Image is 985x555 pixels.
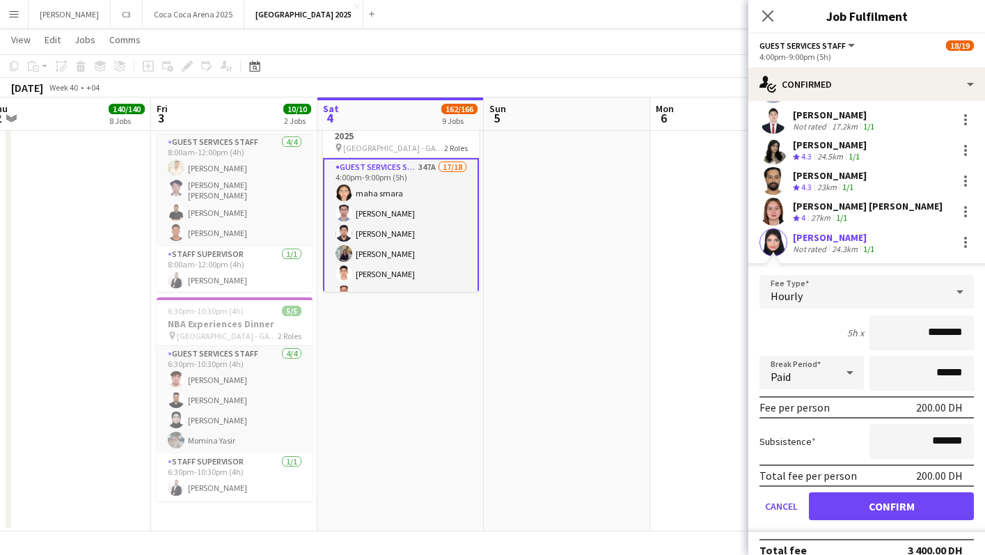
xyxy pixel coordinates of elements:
button: [PERSON_NAME] [29,1,111,28]
label: Subsistence [759,435,816,448]
app-card-role: Staff Supervisor1/18:00am-12:00pm (4h)[PERSON_NAME] [157,247,313,294]
span: 10/10 [283,104,311,114]
div: [PERSON_NAME] [793,169,867,182]
div: 17.2km [829,121,860,132]
span: [GEOGRAPHIC_DATA] - GATE 7 [177,331,278,341]
div: 9 Jobs [442,116,477,126]
span: 6:30pm-10:30pm (4h) [168,306,244,316]
div: [PERSON_NAME] [793,139,867,151]
span: Jobs [74,33,95,46]
span: Mon [656,102,674,115]
span: Comms [109,33,141,46]
span: Paid [771,370,791,384]
app-skills-label: 1/1 [842,182,853,192]
span: 140/140 [109,104,145,114]
app-job-card: Updated4:00pm-9:00pm (5h)18/19Survey Staff - NBA Games 2025 [GEOGRAPHIC_DATA] - GATE 72 RolesGues... [323,86,479,292]
a: Jobs [69,31,101,49]
div: +04 [86,82,100,93]
a: Edit [39,31,66,49]
button: Guest Services Staff [759,40,857,51]
span: View [11,33,31,46]
button: Cancel [759,492,803,520]
span: Fri [157,102,168,115]
span: 4 [801,212,805,223]
div: 8 Jobs [109,116,144,126]
div: 27km [808,212,833,224]
app-card-role: Guest Services Staff4/46:30pm-10:30pm (4h)[PERSON_NAME][PERSON_NAME][PERSON_NAME]Momina Yasir [157,346,313,454]
button: Confirm [809,492,974,520]
div: Total fee per person [759,469,857,483]
a: Comms [104,31,146,49]
span: 6 [654,110,674,126]
span: Edit [45,33,61,46]
app-card-role: Staff Supervisor1/16:30pm-10:30pm (4h)[PERSON_NAME] [157,454,313,501]
app-skills-label: 1/1 [863,121,874,132]
app-skills-label: 1/1 [849,151,860,162]
div: 5h x [847,327,864,339]
span: 4 [321,110,339,126]
span: Sun [489,102,506,115]
h3: Job Fulfilment [748,7,985,25]
div: 4:00pm-9:00pm (5h) [759,52,974,62]
button: C3 [111,1,143,28]
div: [PERSON_NAME] [PERSON_NAME] [793,200,943,212]
div: 2 Jobs [284,116,310,126]
span: Sat [323,102,339,115]
button: Coca Coca Arena 2025 [143,1,244,28]
span: 2 Roles [444,143,468,153]
div: [DATE] [11,81,43,95]
div: [PERSON_NAME] [793,231,877,244]
div: 24.3km [829,244,860,254]
div: 200.00 DH [916,469,963,483]
app-skills-label: 1/1 [863,244,874,254]
h3: NBA Experiences Dinner [157,318,313,330]
div: 23km [814,182,840,194]
a: View [6,31,36,49]
span: 18/19 [946,40,974,51]
div: 200.00 DH [916,400,963,414]
span: 4.3 [801,151,812,162]
app-job-card: 8:00am-12:00pm (4h)5/5NBA Experiences Breakfast [GEOGRAPHIC_DATA] - GATE 72 RolesGuest Services S... [157,86,313,292]
span: 2 Roles [278,331,301,341]
span: 4.3 [801,182,812,192]
div: Not rated [793,121,829,132]
span: Guest Services Staff [759,40,846,51]
span: 3 [155,110,168,126]
div: Confirmed [748,68,985,101]
app-job-card: 6:30pm-10:30pm (4h)5/5NBA Experiences Dinner [GEOGRAPHIC_DATA] - GATE 72 RolesGuest Services Staf... [157,297,313,501]
span: Hourly [771,289,803,303]
div: Fee per person [759,400,830,414]
span: [GEOGRAPHIC_DATA] - GATE 7 [343,143,444,153]
span: 162/166 [441,104,478,114]
div: 24.5km [814,151,846,163]
app-skills-label: 1/1 [836,212,847,223]
div: [PERSON_NAME] [793,109,877,121]
div: Not rated [793,244,829,254]
button: [GEOGRAPHIC_DATA] 2025 [244,1,363,28]
span: 5/5 [282,306,301,316]
span: 5 [487,110,506,126]
app-card-role: Guest Services Staff4/48:00am-12:00pm (4h)[PERSON_NAME][PERSON_NAME] [PERSON_NAME][PERSON_NAME][P... [157,134,313,247]
span: Week 40 [46,82,81,93]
